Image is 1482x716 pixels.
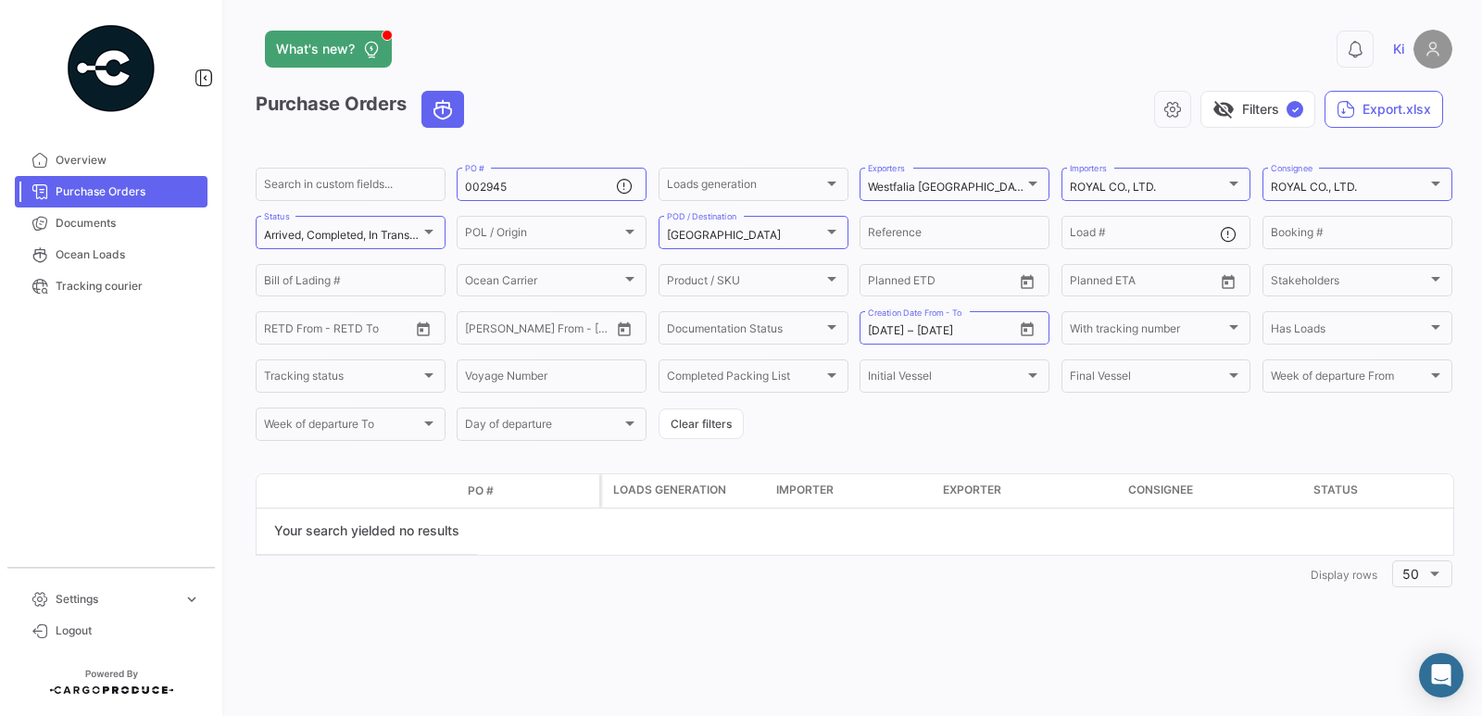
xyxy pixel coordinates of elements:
[868,324,904,337] input: From
[465,277,622,290] span: Ocean Carrier
[1419,653,1463,697] div: Abrir Intercom Messenger
[15,144,207,176] a: Overview
[667,181,823,194] span: Loads generation
[1325,91,1443,128] button: Export.xlsx
[56,215,200,232] span: Documents
[265,31,392,68] button: What's new?
[1393,40,1404,58] span: Ki
[1070,180,1156,194] mat-select-trigger: ROYAL CO., LTD.
[56,183,200,200] span: Purchase Orders
[1013,315,1041,343] button: Open calendar
[943,482,1001,498] span: Exporter
[667,228,781,242] span: [GEOGRAPHIC_DATA]
[1271,180,1357,194] mat-select-trigger: ROYAL CO., LTD.
[460,475,599,507] datatable-header-cell: PO #
[1271,372,1427,385] span: Week of departure From
[769,474,936,508] datatable-header-cell: Importer
[183,591,200,608] span: expand_more
[1070,277,1096,290] input: From
[1121,474,1306,508] datatable-header-cell: Consignee
[908,324,913,337] span: –
[15,270,207,302] a: Tracking courier
[1212,98,1235,120] span: visibility_off
[1271,324,1427,337] span: Has Loads
[264,324,290,337] input: From
[610,315,638,343] button: Open calendar
[936,474,1121,508] datatable-header-cell: Exporter
[1413,30,1452,69] img: placeholder-user.png
[667,372,823,385] span: Completed Packing List
[465,421,622,433] span: Day of departure
[276,40,355,58] span: What's new?
[667,324,823,337] span: Documentation Status
[1128,482,1193,498] span: Consignee
[468,483,494,499] span: PO #
[1070,324,1226,337] span: With tracking number
[1271,277,1427,290] span: Stakeholders
[1109,277,1177,290] input: To
[15,239,207,270] a: Ocean Loads
[56,278,200,295] span: Tracking courier
[1402,566,1419,582] span: 50
[1200,91,1315,128] button: visibility_offFilters✓
[917,324,986,337] input: To
[264,372,421,385] span: Tracking status
[659,408,744,439] button: Clear filters
[465,229,622,242] span: POL / Origin
[868,372,1024,385] span: Initial Vessel
[340,484,460,498] datatable-header-cell: Doc. Status
[1013,268,1041,295] button: Open calendar
[15,176,207,207] a: Purchase Orders
[294,484,340,498] datatable-header-cell: Transport mode
[1287,101,1303,118] span: ✓
[907,277,975,290] input: To
[602,474,769,508] datatable-header-cell: Loads generation
[1214,268,1242,295] button: Open calendar
[303,324,371,337] input: To
[15,207,207,239] a: Documents
[868,277,894,290] input: From
[422,92,463,127] button: Ocean
[667,277,823,290] span: Product / SKU
[264,421,421,433] span: Week of departure To
[56,591,176,608] span: Settings
[56,152,200,169] span: Overview
[65,22,157,115] img: powered-by.png
[56,622,200,639] span: Logout
[504,324,572,337] input: To
[776,482,834,498] span: Importer
[1311,568,1377,582] span: Display rows
[409,315,437,343] button: Open calendar
[257,509,477,555] div: Your search yielded no results
[1313,482,1358,498] span: Status
[264,228,543,242] mat-select-trigger: Arrived, Completed, In Transit, Pending Details Upload
[465,324,491,337] input: From
[868,180,1032,194] mat-select-trigger: Westfalia [GEOGRAPHIC_DATA]
[56,246,200,263] span: Ocean Loads
[613,482,726,498] span: Loads generation
[1070,372,1226,385] span: Final Vessel
[256,91,470,128] h3: Purchase Orders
